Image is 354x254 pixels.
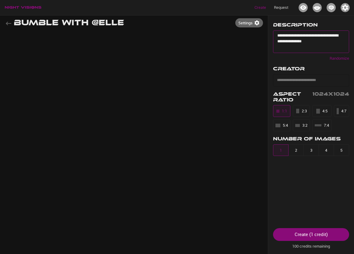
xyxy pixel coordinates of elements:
div: 2:3 [296,108,307,115]
h3: Description [273,22,318,30]
img: Icon [313,3,322,12]
p: 100 credits remaining [273,241,349,249]
a: Collabs [324,5,338,10]
img: logo [5,6,41,9]
div: 5:4 [275,122,288,129]
div: 4:7 [337,108,346,115]
button: 3 [303,144,319,156]
div: 7:4 [315,122,329,129]
button: 1:1 [273,105,290,117]
p: Request [274,5,288,11]
button: 7:4 [312,119,331,131]
button: 2:3 [293,105,310,117]
img: Icon [327,3,336,12]
button: 4:7 [334,105,349,117]
button: Settings [235,18,263,28]
div: 3:2 [295,122,307,129]
button: 1 [273,144,289,156]
button: 2 [288,144,304,156]
button: Icon [296,1,310,14]
button: 5:4 [273,119,290,131]
div: 1:1 [276,108,287,115]
button: Create (1 credit) [273,228,349,241]
div: Create ( 1 credit ) [295,230,328,238]
p: Create [254,5,266,11]
a: Projects [296,5,310,10]
h3: Aspect Ratio [273,91,312,105]
img: Icon [341,3,350,12]
button: 3:2 [293,119,310,131]
h1: Bumble with @Elle [14,18,124,27]
button: 4 [319,144,334,156]
button: 5 [334,144,349,156]
a: Creators [310,5,324,10]
h3: Number of Images [273,136,349,144]
button: Icon [338,1,352,14]
h3: Creator [273,66,305,74]
img: Icon [299,3,308,12]
button: Icon [324,1,338,14]
button: 4:5 [312,105,331,117]
p: Randomize [330,55,349,62]
div: 4:5 [316,108,328,115]
button: Icon [310,1,324,14]
h3: 1024x1024 [312,91,349,105]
